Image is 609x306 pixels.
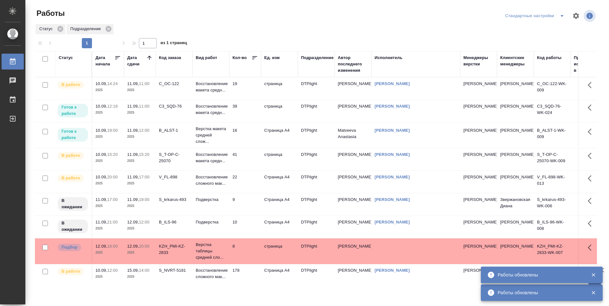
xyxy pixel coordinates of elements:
[196,103,226,116] p: Восстановление макета средн...
[534,148,571,170] td: S_T-OP-C-25070-WK-009
[95,152,107,157] p: 10.09,
[127,55,146,67] div: Дата сдачи
[497,216,534,238] td: [PERSON_NAME]
[375,152,410,157] a: [PERSON_NAME]
[107,152,118,157] p: 15:20
[463,127,494,134] p: [PERSON_NAME]
[375,175,410,179] a: [PERSON_NAME]
[139,104,149,109] p: 11:00
[584,264,599,279] button: Здесь прячутся важные кнопки
[498,289,581,296] div: Работы обновлены
[35,8,65,18] span: Работы
[229,264,261,286] td: 178
[139,81,149,86] p: 11:00
[298,193,335,216] td: DTPlight
[139,220,149,224] p: 12:00
[159,243,189,256] div: KZH_PMI-KZ-2833
[504,11,568,21] div: split button
[335,100,371,122] td: [PERSON_NAME]
[375,220,410,224] a: [PERSON_NAME]
[534,77,571,100] td: C_OC-122-WK-009
[584,10,597,22] span: Посмотреть информацию
[463,103,494,110] p: [PERSON_NAME]
[127,203,153,209] p: 2025
[261,77,298,100] td: страница
[95,55,115,67] div: Дата начала
[498,272,581,278] div: Работы обновлены
[298,148,335,170] td: DTPlight
[298,124,335,146] td: DTPlight
[127,134,153,140] p: 2025
[57,81,88,89] div: Исполнитель выполняет работу
[159,196,189,203] div: S_krkarus-493
[139,128,149,133] p: 12:00
[95,158,121,164] p: 2025
[196,55,217,61] div: Вид работ
[335,171,371,193] td: [PERSON_NAME]
[57,219,88,234] div: Исполнитель назначен, приступать к работе пока рано
[261,171,298,193] td: Страница А4
[229,77,261,100] td: 19
[375,81,410,86] a: [PERSON_NAME]
[335,124,371,146] td: Matveeva Anastasia
[534,100,571,122] td: C3_SQD-76-WK-024
[500,55,531,67] div: Клиентские менеджеры
[298,77,335,100] td: DTPlight
[261,148,298,170] td: страница
[196,151,226,164] p: Восстановление макета средн...
[229,171,261,193] td: 22
[229,148,261,170] td: 41
[196,242,226,261] p: Верстка таблицы средней сло...
[375,268,410,273] a: [PERSON_NAME]
[587,290,600,296] button: Закрыть
[127,104,139,109] p: 11.09,
[127,220,139,224] p: 12.09,
[107,81,118,86] p: 14:24
[196,196,226,203] p: Подверстка
[335,148,371,170] td: [PERSON_NAME]
[196,81,226,93] p: Восстановление макета средн...
[497,193,534,216] td: Звержановская Диана
[261,240,298,262] td: страница
[261,216,298,238] td: Страница А4
[298,171,335,193] td: DTPlight
[584,240,599,255] button: Здесь прячутся важные кнопки
[139,268,149,273] p: 14:00
[298,100,335,122] td: DTPlight
[463,267,494,274] p: [PERSON_NAME]
[70,26,103,32] p: Подразделение
[95,203,121,209] p: 2025
[229,124,261,146] td: 16
[95,180,121,187] p: 2025
[127,268,139,273] p: 15.09,
[95,104,107,109] p: 10.09,
[229,193,261,216] td: 9
[584,216,599,231] button: Здесь прячутся важные кнопки
[338,55,368,74] div: Автор последнего изменения
[160,39,187,48] span: из 1 страниц
[375,55,403,61] div: Исполнитель
[62,152,80,159] p: В работе
[127,81,139,86] p: 11.09,
[463,55,494,67] div: Менеджеры верстки
[298,264,335,286] td: DTPlight
[127,244,139,249] p: 12.09,
[497,77,534,100] td: [PERSON_NAME]
[139,152,149,157] p: 15:20
[534,216,571,238] td: B_ILS-96-WK-008
[57,243,88,252] div: Можно подбирать исполнителей
[463,151,494,158] p: [PERSON_NAME]
[375,104,410,109] a: [PERSON_NAME]
[107,268,118,273] p: 12:00
[463,174,494,180] p: [PERSON_NAME]
[335,77,371,100] td: [PERSON_NAME]
[584,124,599,139] button: Здесь прячутся важные кнопки
[159,103,189,110] div: C3_SQD-76
[95,268,107,273] p: 10.09,
[57,174,88,183] div: Исполнитель выполняет работу
[584,148,599,163] button: Здесь прячутся важные кнопки
[497,264,534,286] td: [PERSON_NAME]
[261,100,298,122] td: страница
[127,110,153,116] p: 2025
[159,174,189,180] div: V_FL-898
